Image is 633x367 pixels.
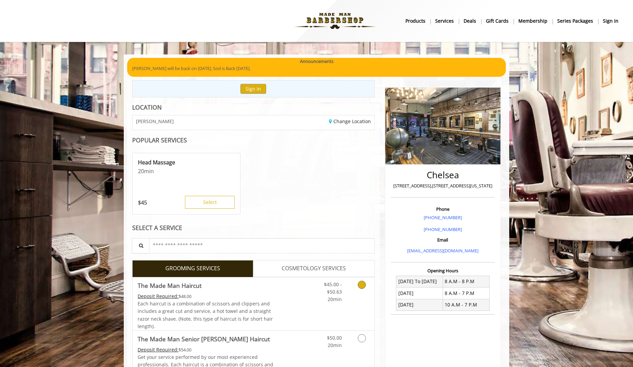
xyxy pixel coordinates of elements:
[393,237,493,242] h3: Email
[393,182,493,189] p: [STREET_ADDRESS],[STREET_ADDRESS][US_STATE]
[424,226,462,232] a: [PHONE_NUMBER]
[459,16,481,26] a: DealsDeals
[138,334,270,344] b: The Made Man Senior [PERSON_NAME] Haircut
[329,118,371,124] a: Change Location
[138,293,179,299] span: This service needs some Advance to be paid before we block your appointment
[136,119,174,124] span: [PERSON_NAME]
[401,16,430,26] a: Productsproducts
[138,293,274,300] div: $48.00
[138,199,147,206] p: 45
[443,288,489,299] td: 8 A.M - 7 P.M
[138,159,235,166] p: Head Massage
[132,238,149,253] button: Service Search
[288,2,381,40] img: Made Man Barbershop logo
[405,17,425,25] b: products
[132,103,162,111] b: LOCATION
[138,167,235,175] p: 20
[185,196,235,209] button: Select
[435,17,454,25] b: Services
[407,248,478,254] a: [EMAIL_ADDRESS][DOMAIN_NAME]
[138,346,274,353] div: $54.00
[300,58,333,65] b: Announcements
[557,17,593,25] b: Series packages
[132,225,375,231] div: SELECT A SERVICE
[464,17,476,25] b: Deals
[603,17,618,25] b: sign in
[138,346,179,353] span: This service needs some Advance to be paid before we block your appointment
[327,335,342,341] span: $50.00
[240,84,266,94] button: Sign In
[393,207,493,211] h3: Phone
[138,300,273,329] span: Each haircut is a combination of scissors and clippers and includes a great cut and service, a ho...
[391,268,495,273] h3: Opening Hours
[132,65,501,72] p: [PERSON_NAME] will be back on [DATE]. Sod is Back [DATE].
[598,16,623,26] a: sign insign in
[553,16,598,26] a: Series packagesSeries packages
[328,342,342,348] span: 20min
[393,170,493,180] h2: Chelsea
[514,16,553,26] a: MembershipMembership
[324,281,342,295] span: $45.00 - $50.63
[138,281,202,290] b: The Made Man Haircut
[518,17,547,25] b: Membership
[443,299,489,311] td: 10 A.M - 7 P.M
[138,199,141,206] span: $
[328,296,342,302] span: 20min
[396,288,443,299] td: [DATE]
[282,264,346,273] span: COSMETOLOGY SERVICES
[165,264,220,273] span: GROOMING SERVICES
[481,16,514,26] a: Gift cardsgift cards
[132,136,187,144] b: POPULAR SERVICES
[430,16,459,26] a: ServicesServices
[396,276,443,287] td: [DATE] To [DATE]
[424,214,462,221] a: [PHONE_NUMBER]
[144,167,154,175] span: min
[443,276,489,287] td: 8 A.M - 8 P.M
[396,299,443,311] td: [DATE]
[486,17,509,25] b: gift cards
